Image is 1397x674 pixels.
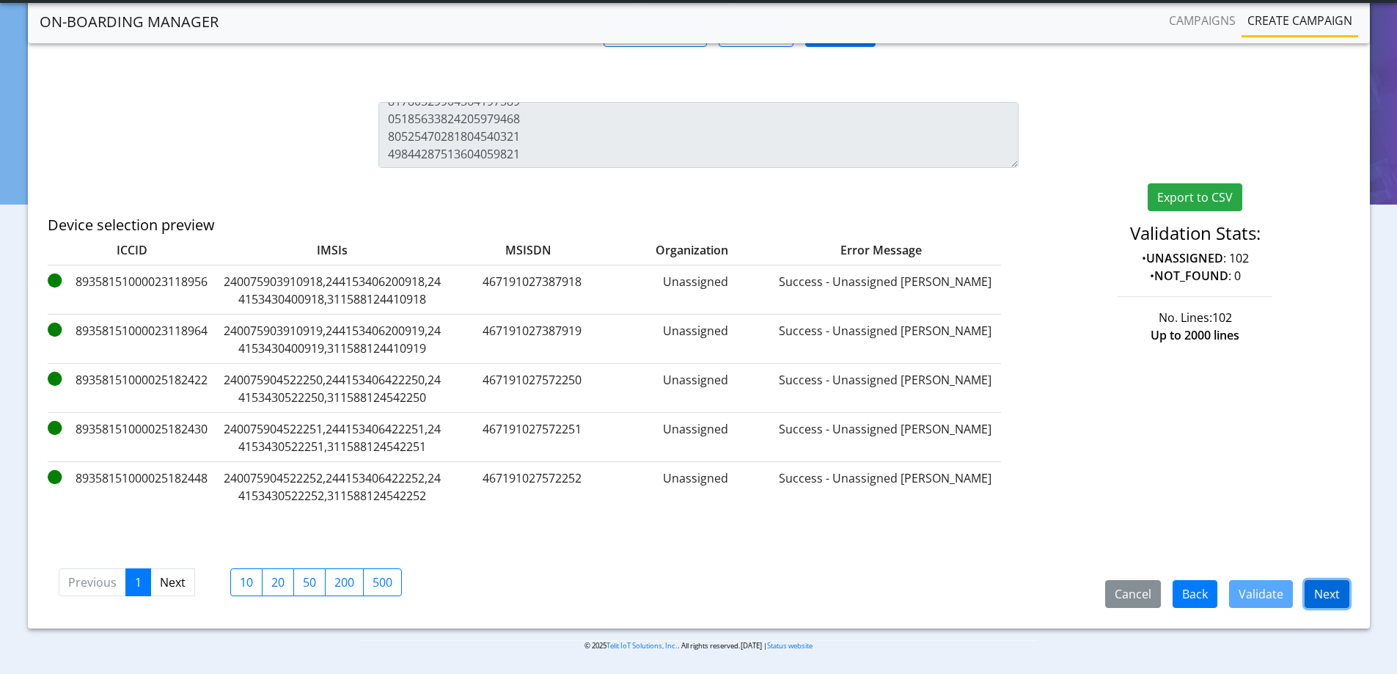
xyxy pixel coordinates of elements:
[222,322,442,357] label: 240075903910919,244153406200919,244153430400919,311588124410919
[48,371,216,406] label: 89358151000025182422
[775,420,995,455] label: Success - Unassigned [PERSON_NAME]
[1242,6,1358,35] a: Create campaign
[48,469,216,505] label: 89358151000025182448
[1041,223,1349,244] h4: Validation Stats:
[1041,249,1349,267] p: • : 102
[775,273,995,308] label: Success - Unassigned [PERSON_NAME]
[448,241,587,259] label: MSISDN
[230,568,263,596] label: 10
[1105,580,1161,608] button: Cancel
[1173,580,1217,608] button: Back
[1305,580,1349,608] button: Next
[222,371,442,406] label: 240075904522250,244153406422250,244153430522250,311588124542250
[1041,267,1349,285] p: • : 0
[623,322,769,357] label: Unassigned
[125,568,151,596] a: 1
[222,241,442,259] label: IMSIs
[1148,183,1242,211] button: Export to CSV
[448,469,617,505] label: 467191027572252
[623,420,769,455] label: Unassigned
[48,216,916,234] h5: Device selection preview
[1146,250,1223,266] strong: UNASSIGNED
[363,568,402,596] label: 500
[775,371,995,406] label: Success - Unassigned [PERSON_NAME]
[1163,6,1242,35] a: Campaigns
[448,273,617,308] label: 467191027387918
[262,568,294,596] label: 20
[40,7,219,37] a: On-Boarding Manager
[48,420,216,455] label: 89358151000025182430
[767,641,813,651] a: Status website
[1154,268,1228,284] strong: NOT_FOUND
[623,469,769,505] label: Unassigned
[150,568,195,596] a: Next
[606,641,678,651] a: Telit IoT Solutions, Inc.
[1030,309,1360,326] div: No. Lines:
[48,241,216,259] label: ICCID
[360,640,1037,651] p: © 2025 . All rights reserved.[DATE] |
[775,469,995,505] label: Success - Unassigned [PERSON_NAME]
[325,568,364,596] label: 200
[623,371,769,406] label: Unassigned
[775,322,995,357] label: Success - Unassigned [PERSON_NAME]
[48,322,216,357] label: 89358151000023118964
[448,371,617,406] label: 467191027572250
[293,568,326,596] label: 50
[746,241,966,259] label: Error Message
[623,273,769,308] label: Unassigned
[593,241,740,259] label: Organization
[222,273,442,308] label: 240075903910918,244153406200918,244153430400918,311588124410918
[222,469,442,505] label: 240075904522252,244153406422252,244153430522252,311588124542252
[1030,326,1360,344] div: Up to 2000 lines
[448,420,617,455] label: 467191027572251
[48,273,216,308] label: 89358151000023118956
[1229,580,1293,608] button: Validate
[448,322,617,357] label: 467191027387919
[1212,309,1232,326] span: 102
[222,420,442,455] label: 240075904522251,244153406422251,244153430522251,311588124542251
